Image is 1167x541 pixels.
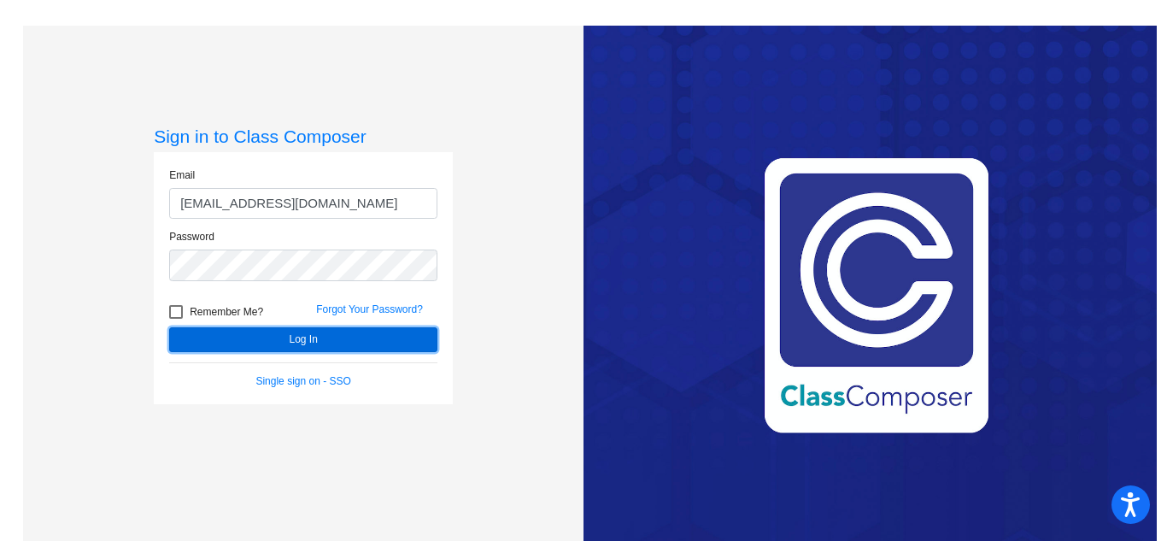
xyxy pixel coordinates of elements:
label: Password [169,229,214,244]
a: Single sign on - SSO [255,375,350,387]
a: Forgot Your Password? [316,303,423,315]
label: Email [169,168,195,183]
button: Log In [169,327,437,352]
span: Remember Me? [190,302,263,322]
h3: Sign in to Class Composer [154,126,453,147]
